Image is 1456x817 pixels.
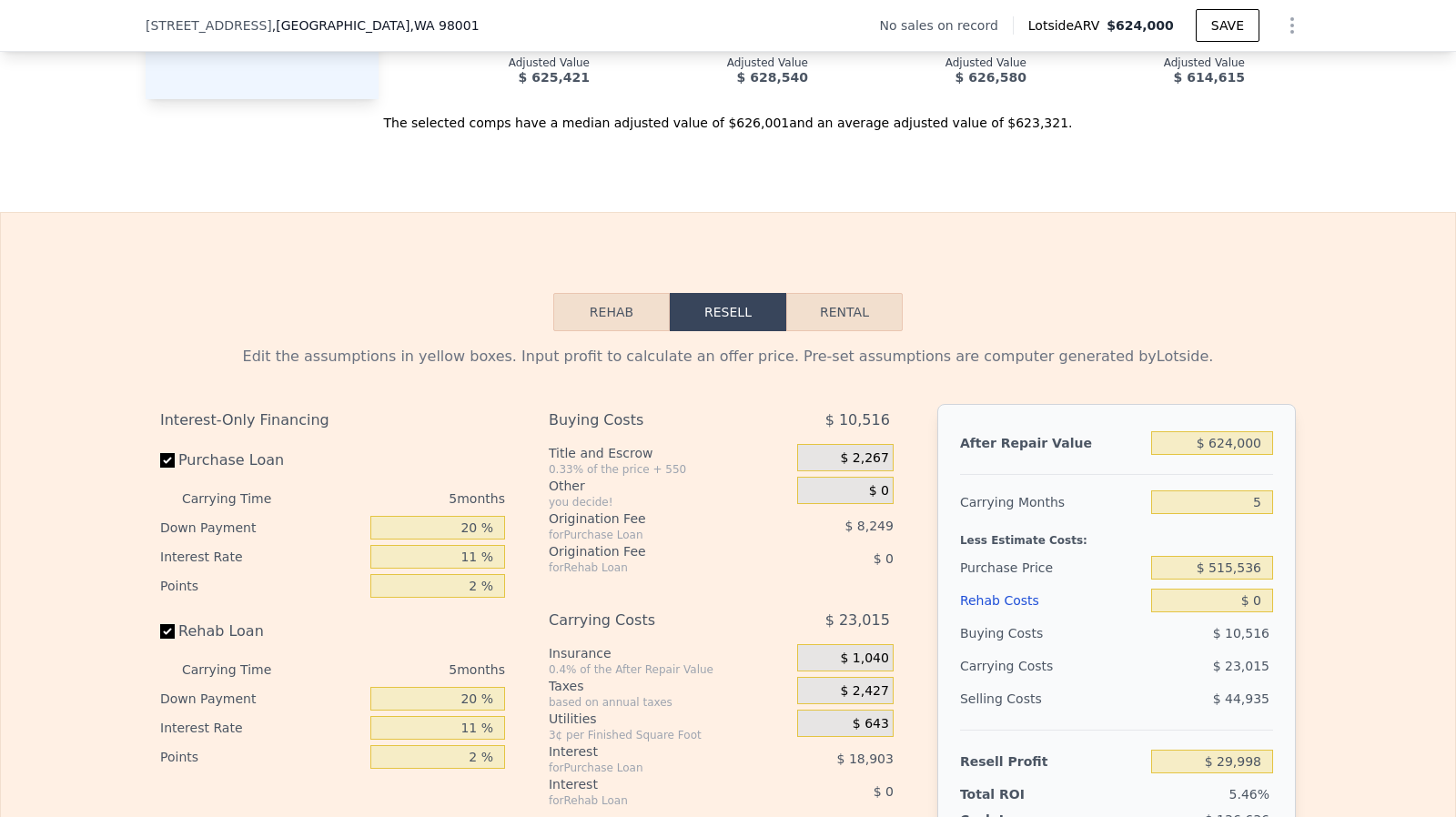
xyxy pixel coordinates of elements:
[549,662,790,677] div: 0.4% of the After Repair Value
[880,16,1013,35] div: No sales on record
[549,560,752,575] div: for Rehab Loan
[960,519,1273,551] div: Less Estimate Costs:
[549,677,790,695] div: Taxes
[549,509,752,528] div: Origination Fee
[869,483,889,499] span: $ 0
[840,651,888,667] span: $ 1,040
[1056,55,1245,70] div: Adjusted Value
[146,99,1310,132] div: The selected comps have a median adjusted value of $626,001 and an average adjusted value of $623...
[960,486,1144,519] div: Carrying Months
[160,453,175,468] input: Purchase Loan
[1229,787,1269,802] span: 5.46%
[160,571,363,600] div: Points
[960,551,1144,584] div: Purchase Price
[160,742,363,772] div: Points
[1213,691,1269,706] span: $ 44,935
[960,682,1144,715] div: Selling Costs
[549,528,752,542] div: for Purchase Loan
[308,655,505,684] div: 5 months
[549,775,752,793] div: Interest
[146,16,272,35] span: [STREET_ADDRESS]
[160,713,363,742] div: Interest Rate
[409,18,479,33] span: , WA 98001
[553,293,670,331] button: Rehab
[853,716,889,732] span: $ 643
[182,484,300,513] div: Carrying Time
[619,55,808,70] div: Adjusted Value
[549,477,790,495] div: Other
[1213,659,1269,673] span: $ 23,015
[960,785,1074,803] div: Total ROI
[837,55,1026,70] div: Adjusted Value
[825,404,890,437] span: $ 10,516
[160,513,363,542] div: Down Payment
[160,404,505,437] div: Interest-Only Financing
[182,655,300,684] div: Carrying Time
[844,519,893,533] span: $ 8,249
[549,644,790,662] div: Insurance
[549,542,752,560] div: Origination Fee
[308,484,505,513] div: 5 months
[160,444,363,477] label: Purchase Loan
[549,742,752,761] div: Interest
[272,16,480,35] span: , [GEOGRAPHIC_DATA]
[786,293,903,331] button: Rental
[874,551,894,566] span: $ 0
[837,751,894,766] span: $ 18,903
[960,745,1144,778] div: Resell Profit
[549,404,752,437] div: Buying Costs
[549,728,790,742] div: 3¢ per Finished Square Foot
[400,55,590,70] div: Adjusted Value
[549,495,790,509] div: you decide!
[840,683,888,700] span: $ 2,427
[825,604,890,637] span: $ 23,015
[549,604,752,637] div: Carrying Costs
[1107,18,1174,33] span: $624,000
[160,684,363,713] div: Down Payment
[160,346,1296,368] div: Edit the assumptions in yellow boxes. Input profit to calculate an offer price. Pre-set assumptio...
[955,70,1026,85] span: $ 626,580
[960,650,1074,682] div: Carrying Costs
[1174,70,1245,85] span: $ 614,615
[549,793,752,808] div: for Rehab Loan
[519,70,590,85] span: $ 625,421
[160,615,363,648] label: Rehab Loan
[737,70,808,85] span: $ 628,540
[1028,16,1107,35] span: Lotside ARV
[1274,7,1310,44] button: Show Options
[549,444,790,462] div: Title and Escrow
[874,784,894,799] span: $ 0
[549,761,752,775] div: for Purchase Loan
[1196,9,1259,42] button: SAVE
[960,427,1144,459] div: After Repair Value
[160,624,175,639] input: Rehab Loan
[1213,626,1269,640] span: $ 10,516
[549,710,790,728] div: Utilities
[960,584,1144,617] div: Rehab Costs
[549,462,790,477] div: 0.33% of the price + 550
[160,542,363,571] div: Interest Rate
[549,695,790,710] div: based on annual taxes
[840,450,888,467] span: $ 2,267
[960,617,1144,650] div: Buying Costs
[670,293,786,331] button: Resell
